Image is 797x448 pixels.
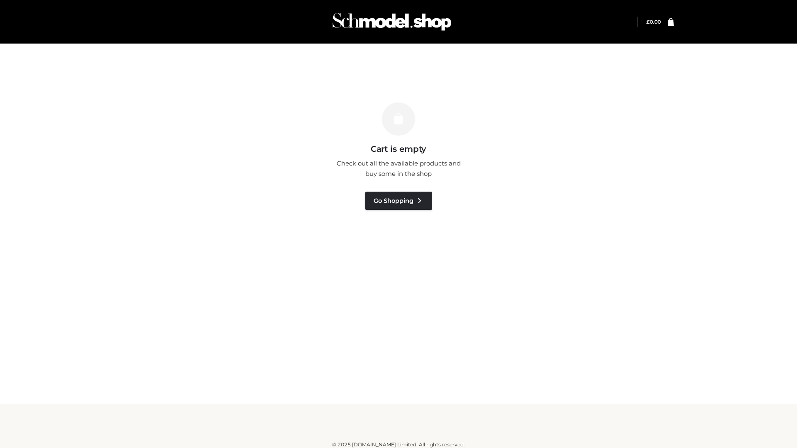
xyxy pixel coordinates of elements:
[646,19,661,25] bdi: 0.00
[330,5,454,38] img: Schmodel Admin 964
[142,144,655,154] h3: Cart is empty
[646,19,661,25] a: £0.00
[646,19,650,25] span: £
[332,158,465,179] p: Check out all the available products and buy some in the shop
[365,192,432,210] a: Go Shopping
